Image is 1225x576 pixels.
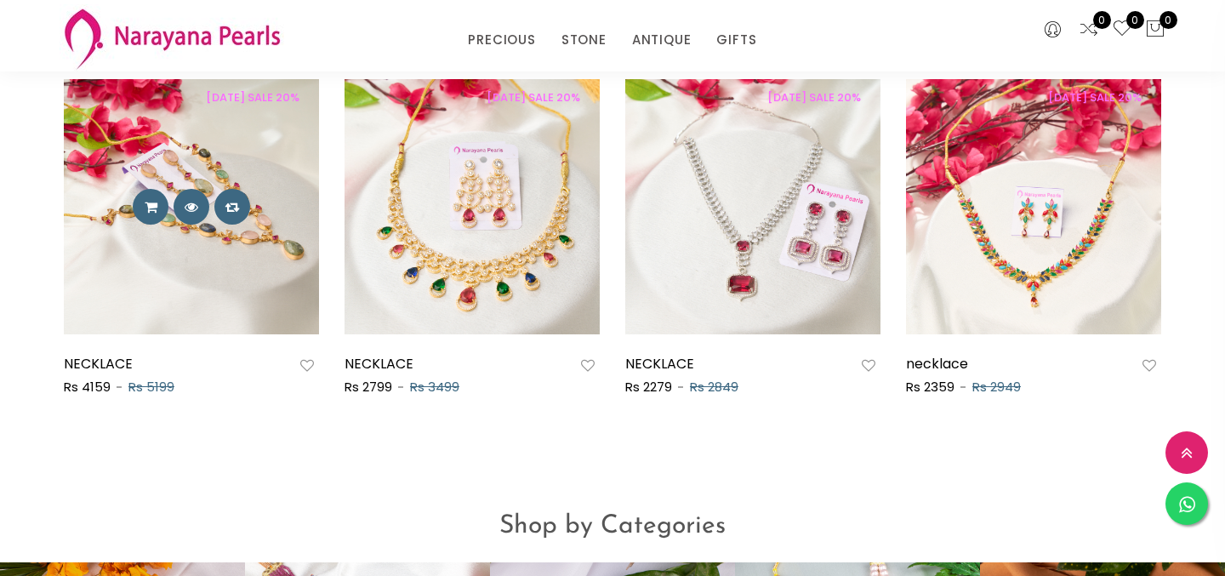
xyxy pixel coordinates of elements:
span: Rs 2849 [690,378,738,396]
button: Add to wishlist [295,355,319,377]
span: [DATE] SALE 20% [197,89,309,106]
a: NECKLACE [64,354,133,374]
a: NECKLACE [625,354,694,374]
a: ANTIQUE [632,27,692,53]
span: 0 [1159,11,1177,29]
span: Rs 4159 [64,378,111,396]
a: GIFTS [716,27,756,53]
span: Rs 2359 [906,378,954,396]
span: [DATE] SALE 20% [758,89,870,106]
a: 0 [1112,19,1132,41]
button: Add to wishlist [576,355,600,377]
span: [DATE] SALE 20% [477,89,590,106]
span: 0 [1093,11,1111,29]
a: NECKLACE [345,354,413,374]
span: Rs 5199 [128,378,174,396]
button: Add to wishlist [1137,355,1161,377]
span: 0 [1126,11,1144,29]
span: Rs 2279 [625,378,672,396]
span: [DATE] SALE 20% [1039,89,1151,106]
button: Quick View [174,189,209,225]
span: Rs 3499 [410,378,459,396]
button: Add to wishlist [857,355,880,377]
a: necklace [906,354,968,374]
a: STONE [561,27,607,53]
a: 0 [1079,19,1099,41]
a: PRECIOUS [468,27,535,53]
span: Rs 2799 [345,378,392,396]
button: Add to compare [214,189,250,225]
button: 0 [1145,19,1165,41]
span: Rs 2949 [972,378,1021,396]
